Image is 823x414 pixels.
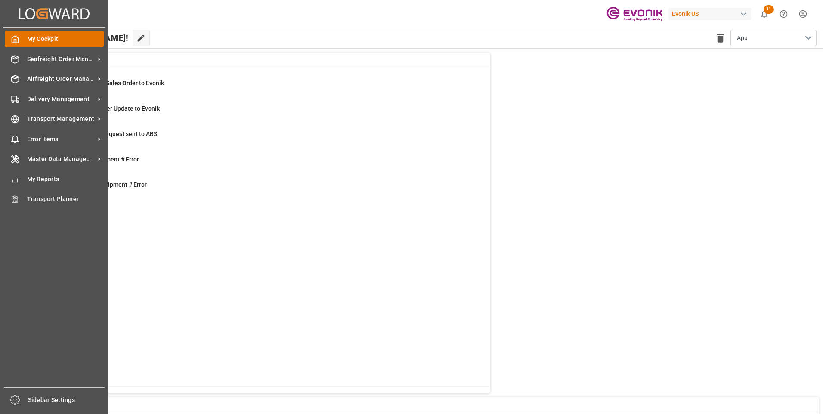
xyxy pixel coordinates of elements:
[27,195,104,204] span: Transport Planner
[730,30,817,46] button: open menu
[27,55,95,64] span: Seafreight Order Management
[755,4,774,24] button: show 11 new notifications
[764,5,774,14] span: 11
[27,175,104,184] span: My Reports
[668,8,751,20] div: Evonik US
[27,95,95,104] span: Delivery Management
[774,4,793,24] button: Help Center
[66,130,157,137] span: Pending Bkg Request sent to ABS
[44,104,479,122] a: 0Error Sales Order Update to EvonikShipment
[606,6,662,22] img: Evonik-brand-mark-Deep-Purple-RGB.jpeg_1700498283.jpeg
[44,155,479,173] a: 2Main-Leg Shipment # ErrorShipment
[5,191,104,207] a: Transport Planner
[27,135,95,144] span: Error Items
[28,395,105,405] span: Sidebar Settings
[44,180,479,198] a: 2TU : Pre-Leg Shipment # ErrorTransport Unit
[44,79,479,97] a: 0Error on Initial Sales Order to EvonikShipment
[66,105,160,112] span: Error Sales Order Update to Evonik
[36,30,128,46] span: Hello [PERSON_NAME]!
[5,31,104,47] a: My Cockpit
[27,74,95,83] span: Airfreight Order Management
[5,170,104,187] a: My Reports
[27,114,95,124] span: Transport Management
[27,34,104,43] span: My Cockpit
[66,80,164,87] span: Error on Initial Sales Order to Evonik
[668,6,755,22] button: Evonik US
[27,154,95,164] span: Master Data Management
[44,130,479,148] a: 0Pending Bkg Request sent to ABSShipment
[737,34,748,43] span: Apu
